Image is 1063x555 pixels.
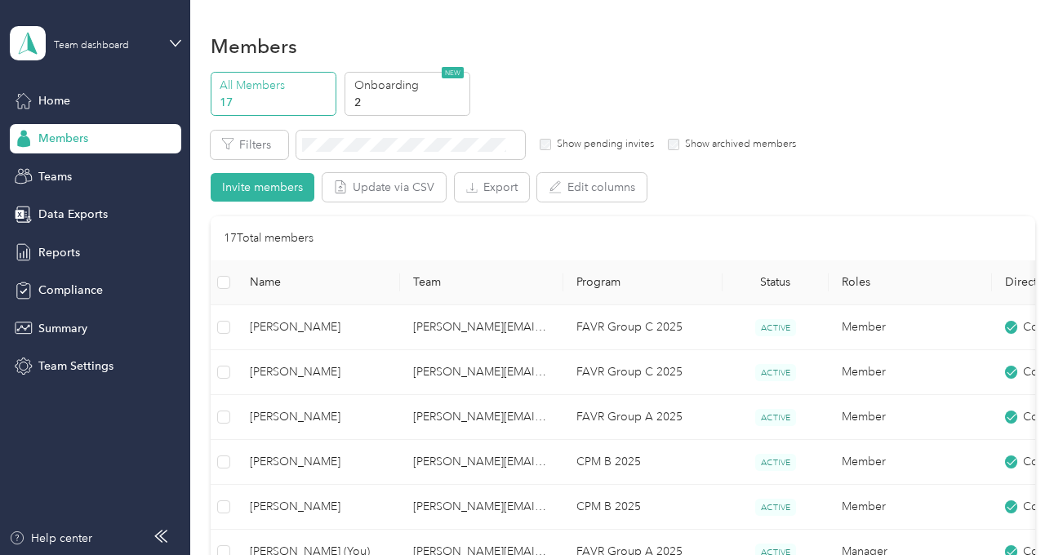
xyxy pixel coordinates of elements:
[400,260,563,305] th: Team
[537,173,647,202] button: Edit columns
[563,305,723,350] td: FAVR Group C 2025
[224,229,314,247] p: 17 Total members
[563,350,723,395] td: FAVR Group C 2025
[38,92,70,109] span: Home
[829,350,992,395] td: Member
[755,409,796,426] span: ACTIVE
[563,485,723,530] td: CPM B 2025
[38,320,87,337] span: Summary
[755,319,796,336] span: ACTIVE
[723,260,829,305] th: Status
[250,275,387,289] span: Name
[250,363,387,381] span: [PERSON_NAME]
[679,137,796,152] label: Show archived members
[220,94,331,111] p: 17
[237,485,400,530] td: Crystal Demmon
[829,260,992,305] th: Roles
[755,499,796,516] span: ACTIVE
[9,530,92,547] button: Help center
[755,454,796,471] span: ACTIVE
[237,305,400,350] td: Alex Mair
[829,395,992,440] td: Member
[211,173,314,202] button: Invite members
[400,440,563,485] td: lance.hengst@optioncare.com
[354,94,465,111] p: 2
[322,173,446,202] button: Update via CSV
[829,305,992,350] td: Member
[237,440,400,485] td: Guadalupe Paz
[563,260,723,305] th: Program
[400,485,563,530] td: lance.hengst@optioncare.com
[829,440,992,485] td: Member
[38,244,80,261] span: Reports
[220,77,331,94] p: All Members
[237,350,400,395] td: Elizabeth DeChavez
[354,77,465,94] p: Onboarding
[38,357,113,375] span: Team Settings
[400,305,563,350] td: lance.hengst@optioncare.com
[38,168,72,185] span: Teams
[250,453,387,471] span: [PERSON_NAME]
[237,395,400,440] td: Eli Solis
[563,440,723,485] td: CPM B 2025
[250,498,387,516] span: [PERSON_NAME]
[250,408,387,426] span: [PERSON_NAME]
[54,41,129,51] div: Team dashboard
[211,38,297,55] h1: Members
[455,173,529,202] button: Export
[400,350,563,395] td: lance.hengst@optioncare.com
[829,485,992,530] td: Member
[38,282,103,299] span: Compliance
[237,260,400,305] th: Name
[551,137,654,152] label: Show pending invites
[972,464,1063,555] iframe: Everlance-gr Chat Button Frame
[563,395,723,440] td: FAVR Group A 2025
[250,318,387,336] span: [PERSON_NAME]
[38,130,88,147] span: Members
[400,395,563,440] td: lance.hengst@optioncare.com
[442,67,464,78] span: NEW
[211,131,288,159] button: Filters
[38,206,108,223] span: Data Exports
[755,364,796,381] span: ACTIVE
